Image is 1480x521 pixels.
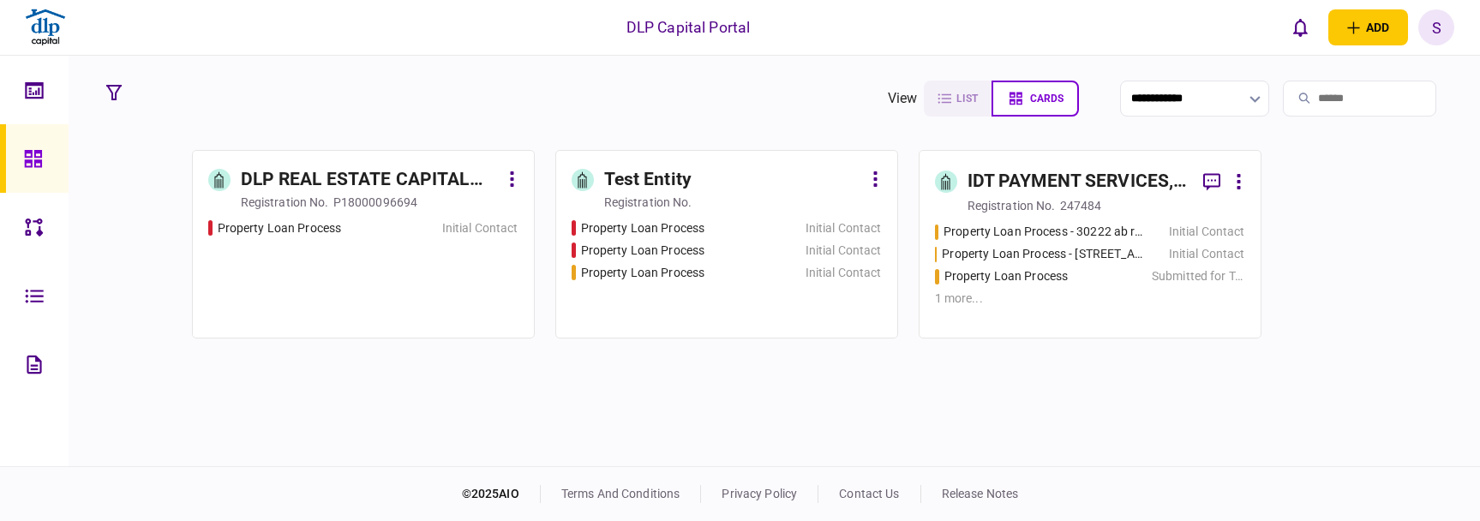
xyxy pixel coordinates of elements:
div: registration no. [241,194,329,211]
img: client company logo [24,6,67,49]
div: DLP Capital Portal [626,16,750,39]
div: Initial Contact [1169,245,1245,263]
div: Initial Contact [806,242,882,260]
div: Property Loan Process [944,267,1069,285]
a: IDT PAYMENT SERVICES, INCregistration no.247484Property Loan Process - 30222 ab rd. MAInitial Con... [919,150,1261,338]
div: Property Loan Process [581,242,705,260]
div: DLP REAL ESTATE CAPITAL INC. [241,166,499,194]
div: Property Loan Process - 30222 ab rd. MA [944,223,1143,241]
div: view [888,88,918,109]
div: IDT PAYMENT SERVICES, INC [968,168,1189,195]
div: Initial Contact [806,264,882,282]
div: Property Loan Process [218,219,342,237]
a: terms and conditions [561,487,680,500]
div: 247484 [1060,197,1102,214]
button: cards [992,81,1079,117]
button: open notifications list [1282,9,1318,45]
button: S [1418,9,1454,45]
a: Test Entityregistration no.Property Loan ProcessInitial ContactProperty Loan ProcessInitial Conta... [555,150,898,338]
div: Property Loan Process [581,264,705,282]
a: release notes [942,487,1019,500]
div: 1 more ... [935,290,1245,308]
a: DLP REAL ESTATE CAPITAL INC.registration no.P18000096694Property Loan ProcessInitial Contact [192,150,535,338]
div: Initial Contact [806,219,882,237]
div: Test Entity [604,166,692,194]
button: open adding identity options [1328,9,1408,45]
div: registration no. [968,197,1056,214]
span: cards [1030,93,1064,105]
a: privacy policy [722,487,797,500]
div: registration no. [604,194,692,211]
div: Initial Contact [1169,223,1245,241]
div: Initial Contact [442,219,518,237]
a: contact us [839,487,899,500]
span: list [956,93,978,105]
div: © 2025 AIO [462,485,541,503]
div: Property Loan Process - 30222 bales rd. MA [942,245,1143,263]
div: Submitted for Terms [1152,267,1245,285]
div: Property Loan Process [581,219,705,237]
div: P18000096694 [333,194,418,211]
button: list [924,81,992,117]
